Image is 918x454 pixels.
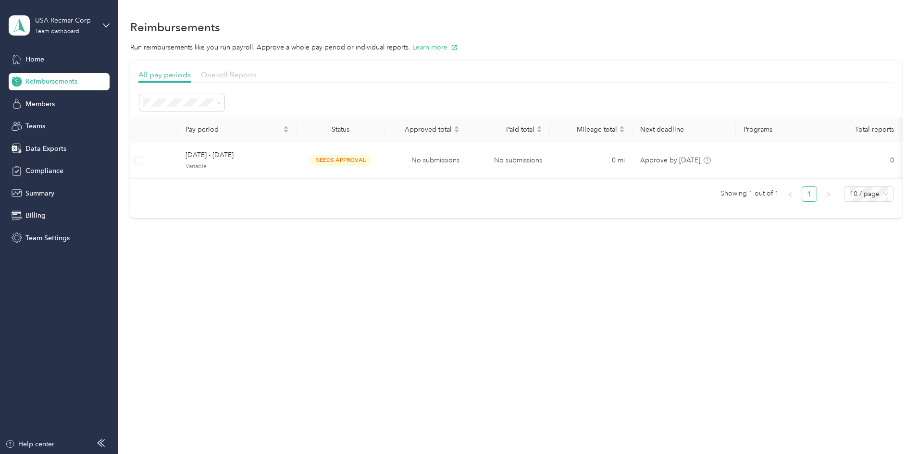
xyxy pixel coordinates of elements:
[310,155,371,166] span: needs approval
[850,187,888,201] span: 10 / page
[186,125,281,134] span: Pay period
[25,188,54,198] span: Summary
[130,22,220,32] h1: Reimbursements
[201,70,257,79] span: One-off Reports
[35,15,95,25] div: USA Recmar Corp
[138,70,191,79] span: All pay periods
[25,166,63,176] span: Compliance
[550,117,633,142] th: Mileage total
[25,76,77,86] span: Reimbursements
[782,186,798,202] li: Previous Page
[782,186,798,202] button: left
[787,192,793,197] span: left
[802,186,817,202] li: 1
[25,99,55,109] span: Members
[720,186,779,201] span: Showing 1 out of 1
[640,156,700,164] span: Approve by [DATE]
[283,128,289,134] span: caret-down
[467,117,550,142] th: Paid total
[385,142,467,179] td: No submissions
[385,117,467,142] th: Approved total
[25,144,66,154] span: Data Exports
[454,128,459,134] span: caret-down
[821,186,836,202] li: Next Page
[25,54,44,64] span: Home
[412,42,458,52] button: Learn more
[475,125,534,134] span: Paid total
[839,117,901,142] th: Total reports
[558,125,617,134] span: Mileage total
[25,210,46,221] span: Billing
[821,186,836,202] button: right
[304,125,377,134] div: Status
[454,124,459,130] span: caret-up
[536,128,542,134] span: caret-down
[25,233,70,243] span: Team Settings
[550,142,633,179] td: 0 mi
[736,117,839,142] th: Programs
[283,124,289,130] span: caret-up
[864,400,918,454] iframe: Everlance-gr Chat Button Frame
[619,128,625,134] span: caret-down
[35,29,79,35] div: Team dashboard
[5,439,54,449] button: Help center
[826,192,831,197] span: right
[844,186,894,202] div: Page Size
[178,117,297,142] th: Pay period
[802,187,817,201] a: 1
[130,42,902,52] p: Run reimbursements like you run payroll. Approve a whole pay period or individual reports.
[186,162,289,171] span: Variable
[619,124,625,130] span: caret-up
[839,142,901,179] td: 0
[536,124,542,130] span: caret-up
[392,125,452,134] span: Approved total
[633,117,736,142] th: Next deadline
[186,150,289,160] span: [DATE] - [DATE]
[467,142,550,179] td: No submissions
[25,121,45,131] span: Teams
